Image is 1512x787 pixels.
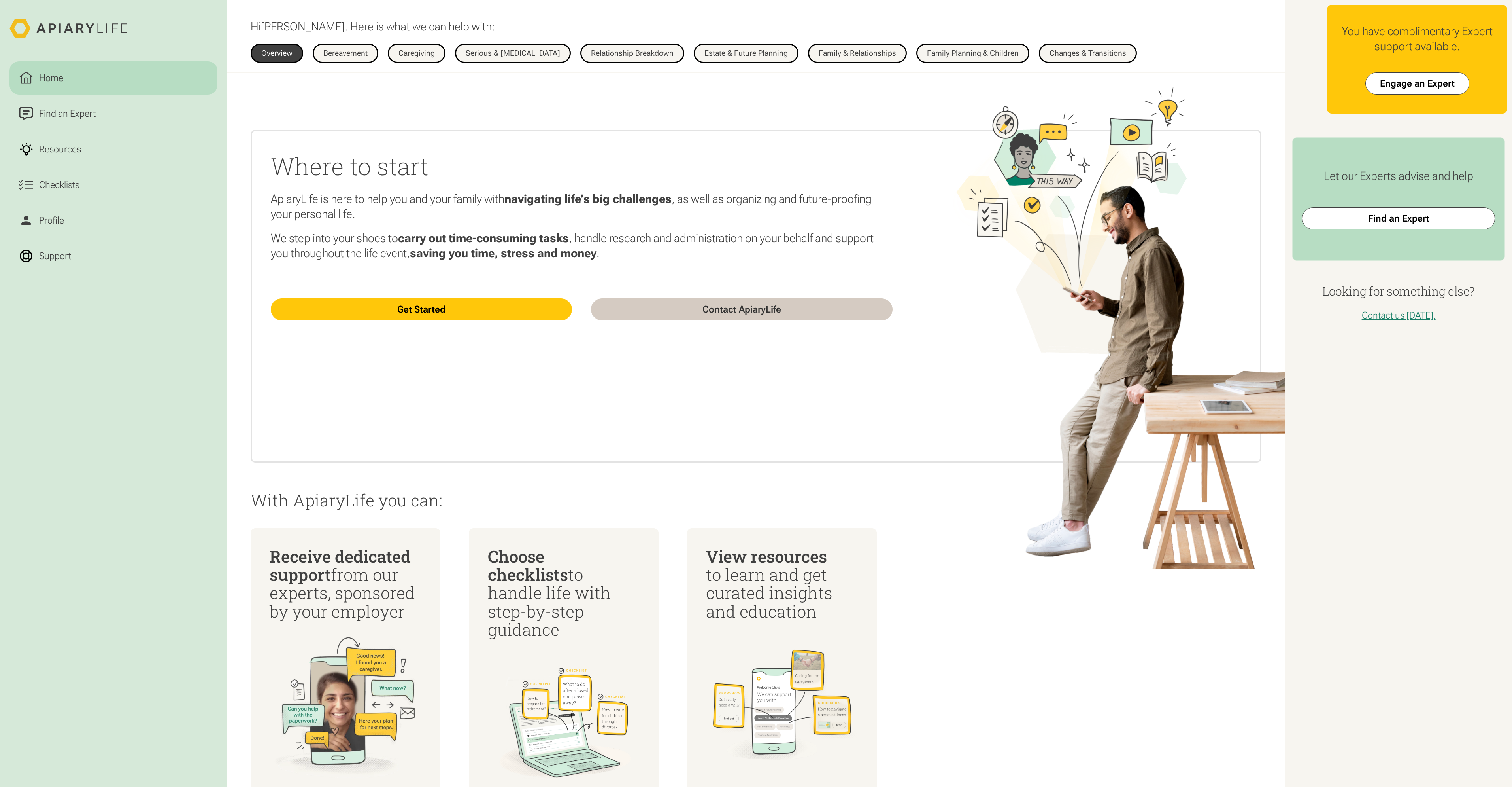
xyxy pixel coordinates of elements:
[398,231,569,245] strong: carry out time-consuming tasks
[270,547,421,620] div: from our experts, sponsored by your employer
[1050,49,1126,57] div: Changes & Transitions
[9,204,217,237] a: Profile
[1362,310,1436,321] a: Contact us [DATE].
[706,547,858,620] div: to learn and get curated insights and education
[37,106,98,121] div: Find an Expert
[9,97,217,130] a: Find an Expert
[1336,24,1498,53] div: You have complimentary Expert support available.
[388,44,445,63] a: Caregiving
[271,231,893,260] p: We step into your shoes to , handle research and administration on your behalf and support you th...
[580,44,684,63] a: Relationship Breakdown
[1365,72,1469,95] a: Engage an Expert
[916,44,1029,63] a: Family Planning & Children
[251,44,303,63] a: Overview
[706,545,827,567] span: View resources
[704,49,788,57] div: Estate & Future Planning
[271,298,572,320] a: Get Started
[261,19,345,33] span: [PERSON_NAME]
[1039,44,1137,63] a: Changes & Transitions
[488,547,640,639] div: to handle life with step-by-step guidance
[466,49,560,57] div: Serious & [MEDICAL_DATA]
[591,49,674,57] div: Relationship Breakdown
[313,44,378,63] a: Bereavement
[37,142,83,156] div: Resources
[1302,169,1495,184] div: Let our Experts advise and help
[9,168,217,201] a: Checklists
[9,133,217,166] a: Resources
[504,192,672,206] strong: navigating life’s big challenges
[1302,207,1495,229] a: Find an Expert
[37,213,66,228] div: Profile
[808,44,907,63] a: Family & Relationships
[591,298,893,320] a: Contact ApiaryLife
[323,49,368,57] div: Bereavement
[37,178,82,192] div: Checklists
[1290,282,1507,300] h4: Looking for something else?
[37,249,74,263] div: Support
[694,44,798,63] a: Estate & Future Planning
[410,246,596,260] strong: saving you time, stress and money
[9,239,217,273] a: Support
[488,545,568,585] span: Choose checklists
[251,491,1262,509] p: With ApiaryLife you can:
[9,61,217,95] a: Home
[270,545,411,585] span: Receive dedicated support
[271,192,893,221] p: ApiaryLife is here to help you and your family with , as well as organizing and future-proofing y...
[819,49,896,57] div: Family & Relationships
[271,150,893,182] h2: Where to start
[398,49,435,57] div: Caregiving
[927,49,1019,57] div: Family Planning & Children
[37,71,66,85] div: Home
[455,44,571,63] a: Serious & [MEDICAL_DATA]
[251,19,495,34] p: Hi . Here is what we can help with:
